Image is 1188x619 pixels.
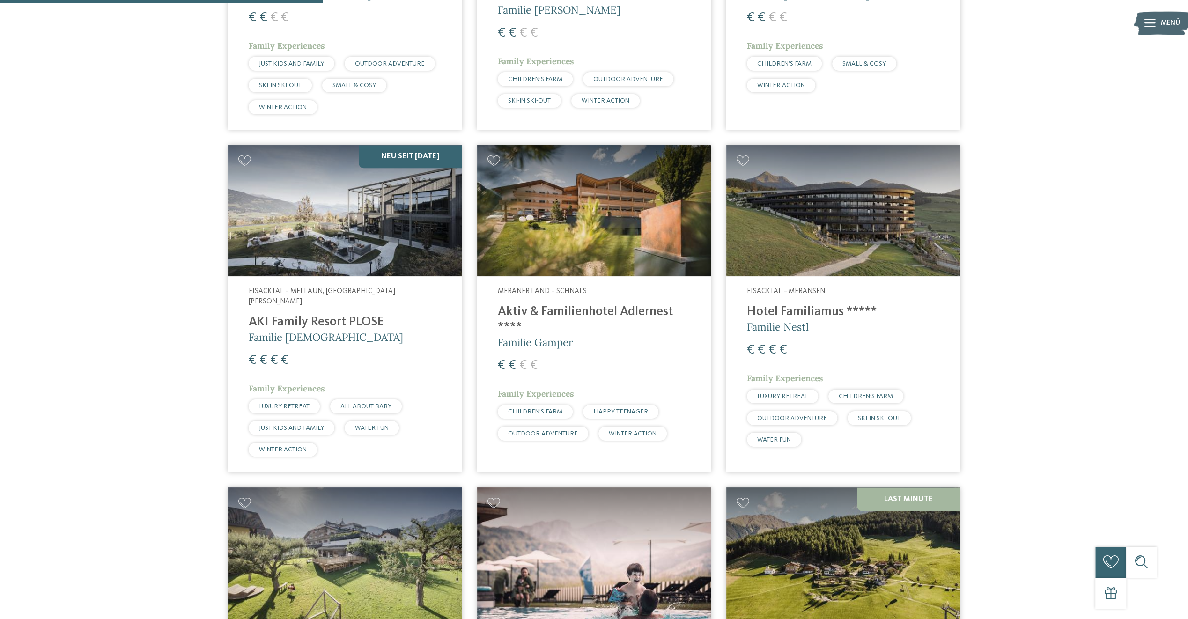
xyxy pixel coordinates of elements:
span: SKI-IN SKI-OUT [259,82,302,88]
h4: Aktiv & Familienhotel Adlernest **** [498,304,690,335]
span: € [498,26,506,40]
span: € [768,11,776,24]
span: Family Experiences [249,383,325,394]
span: Family Experiences [249,40,325,51]
span: € [281,354,289,367]
span: € [498,359,506,372]
span: WATER FUN [757,436,791,443]
span: € [747,343,755,357]
img: Familienhotels gesucht? Hier findet ihr die besten! [477,487,711,619]
span: € [779,11,787,24]
span: CHILDREN’S FARM [508,76,562,82]
span: WINTER ACTION [757,82,805,88]
span: Eisacktal – Meransen [747,287,825,295]
span: € [281,11,289,24]
span: SKI-IN SKI-OUT [858,415,900,421]
span: Family Experiences [498,56,574,66]
img: Familienhotels gesucht? Hier findet ihr die besten! [726,487,960,619]
img: Familienhotels gesucht? Hier findet ihr die besten! [726,145,960,277]
span: Meraner Land – Schnals [498,287,587,295]
span: CHILDREN’S FARM [508,408,562,415]
span: CHILDREN’S FARM [839,393,893,399]
span: € [509,359,517,372]
span: WINTER ACTION [259,446,307,453]
span: Family Experiences [498,388,574,399]
span: € [519,26,527,40]
span: WINTER ACTION [582,97,629,104]
span: WATER FUN [355,425,389,431]
span: Familie Nestl [747,320,809,333]
a: Familienhotels gesucht? Hier findet ihr die besten! NEU seit [DATE] Eisacktal – Mellaun, [GEOGRAP... [228,145,462,472]
span: OUTDOOR ADVENTURE [508,430,578,437]
span: € [249,354,257,367]
span: € [758,343,766,357]
span: € [530,359,538,372]
img: Aktiv & Familienhotel Adlernest **** [477,145,711,277]
span: € [519,359,527,372]
span: Familie [PERSON_NAME] [498,3,620,16]
span: Familie [DEMOGRAPHIC_DATA] [249,331,403,344]
img: Familienhotels gesucht? Hier findet ihr die besten! [228,145,462,277]
span: € [259,354,267,367]
span: SMALL & COSY [842,60,886,67]
span: LUXURY RETREAT [757,393,808,399]
span: Familie Gamper [498,336,573,349]
span: LUXURY RETREAT [259,403,310,410]
span: Eisacktal – Mellaun, [GEOGRAPHIC_DATA][PERSON_NAME] [249,287,395,305]
a: Familienhotels gesucht? Hier findet ihr die besten! Eisacktal – Meransen Hotel Familiamus ***** F... [726,145,960,472]
span: € [779,343,787,357]
span: SKI-IN SKI-OUT [508,97,551,104]
span: € [758,11,766,24]
span: Family Experiences [747,40,823,51]
span: OUTDOOR ADVENTURE [757,415,827,421]
img: Familienhotels gesucht? Hier findet ihr die besten! [228,487,462,619]
span: € [768,343,776,357]
span: HAPPY TEENAGER [593,408,648,415]
span: € [509,26,517,40]
span: SMALL & COSY [332,82,376,88]
span: WINTER ACTION [259,104,307,111]
a: Familienhotels gesucht? Hier findet ihr die besten! Meraner Land – Schnals Aktiv & Familienhotel ... [477,145,711,472]
span: € [249,11,257,24]
span: € [530,26,538,40]
span: € [270,11,278,24]
span: JUST KIDS AND FAMILY [259,60,324,67]
span: CHILDREN’S FARM [757,60,812,67]
span: ALL ABOUT BABY [340,403,391,410]
span: OUTDOOR ADVENTURE [593,76,663,82]
span: € [270,354,278,367]
span: Family Experiences [747,373,823,383]
span: WINTER ACTION [609,430,657,437]
h4: AKI Family Resort PLOSE [249,315,441,330]
span: € [747,11,755,24]
span: OUTDOOR ADVENTURE [355,60,425,67]
span: € [259,11,267,24]
span: JUST KIDS AND FAMILY [259,425,324,431]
